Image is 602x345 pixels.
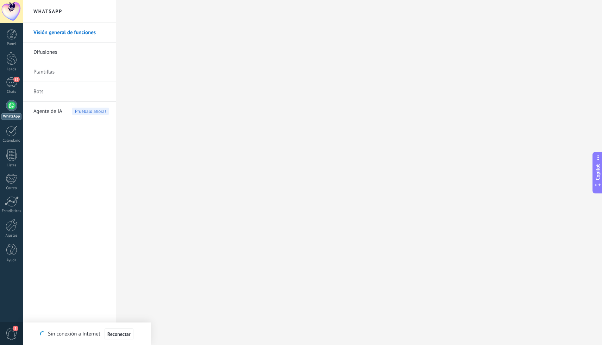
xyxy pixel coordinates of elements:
a: Plantillas [33,62,109,82]
li: Plantillas [23,62,116,82]
span: Agente de IA [33,102,62,121]
a: Difusiones [33,43,109,62]
div: Calendario [1,139,22,143]
a: Bots [33,82,109,102]
span: Reconectar [107,332,131,337]
span: Copilot [594,164,601,180]
button: Reconectar [105,328,133,340]
li: Bots [23,82,116,102]
div: Chats [1,90,22,94]
li: Agente de IA [23,102,116,121]
div: Sin conexión a Internet [40,328,133,340]
a: Visión general de funciones [33,23,109,43]
li: Difusiones [23,43,116,62]
span: 3 [13,326,18,331]
div: WhatsApp [1,113,21,120]
span: 83 [13,77,19,82]
div: Leads [1,67,22,72]
span: Pruébalo ahora! [72,108,109,115]
div: Correo [1,186,22,191]
div: Listas [1,163,22,168]
div: Ajustes [1,234,22,238]
li: Visión general de funciones [23,23,116,43]
a: Agente de IA Pruébalo ahora! [33,102,109,121]
div: Estadísticas [1,209,22,213]
div: Panel [1,42,22,46]
div: Ayuda [1,258,22,263]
